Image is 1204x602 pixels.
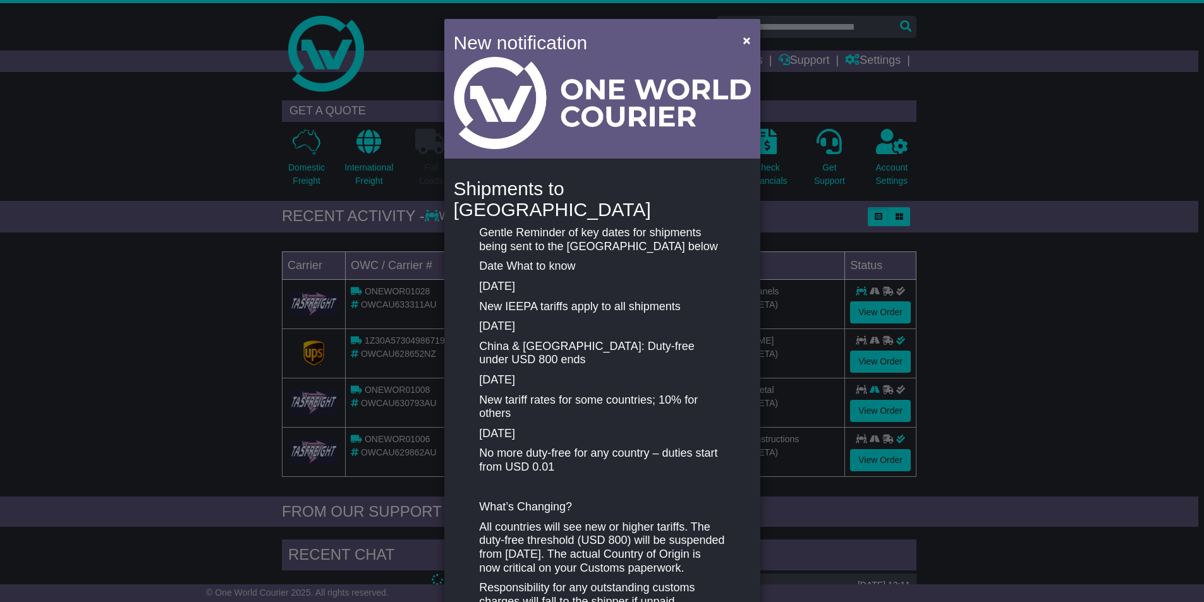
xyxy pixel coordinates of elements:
[736,27,757,53] button: Close
[454,28,725,57] h4: New notification
[479,340,724,367] p: China & [GEOGRAPHIC_DATA]: Duty-free under USD 800 ends
[479,373,724,387] p: [DATE]
[454,57,751,149] img: Light
[479,226,724,253] p: Gentle Reminder of key dates for shipments being sent to the [GEOGRAPHIC_DATA] below
[743,33,750,47] span: ×
[479,500,724,514] p: What’s Changing?
[479,300,724,314] p: New IEEPA tariffs apply to all shipments
[479,521,724,575] p: All countries will see new or higher tariffs. The duty-free threshold (USD 800) will be suspended...
[479,427,724,441] p: [DATE]
[454,178,751,220] h4: Shipments to [GEOGRAPHIC_DATA]
[479,260,724,274] p: Date What to know
[479,320,724,334] p: [DATE]
[479,394,724,421] p: New tariff rates for some countries; 10% for others
[479,447,724,474] p: No more duty-free for any country – duties start from USD 0.01
[479,280,724,294] p: [DATE]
